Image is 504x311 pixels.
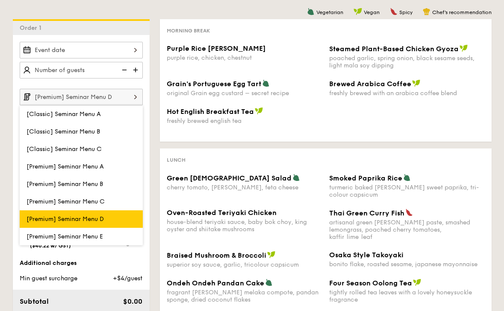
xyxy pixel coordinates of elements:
span: Thai Green Curry Fish [329,209,404,217]
img: icon-vegetarian.fe4039eb.svg [265,279,273,286]
img: icon-reduce.1d2dbef1.svg [117,62,130,78]
img: icon-spicy.37a8142b.svg [405,209,413,216]
div: purple rice, chicken, chestnut [167,54,322,61]
span: [Premium] Seminar Menu D [27,215,104,223]
div: turmeric baked [PERSON_NAME] sweet paprika, tri-colour capsicum [329,184,485,198]
img: icon-vegan.f8ff3823.svg [267,251,276,259]
img: icon-vegan.f8ff3823.svg [255,107,263,115]
span: Min guest surcharge [20,275,77,282]
span: Chef's recommendation [432,9,492,15]
div: cherry tomato, [PERSON_NAME], feta cheese [167,184,322,191]
img: icon-vegan.f8ff3823.svg [460,44,468,52]
div: freshly brewed english tea [167,117,322,125]
span: +$4/guest [113,275,142,282]
div: superior soy sauce, garlic, tricolour capsicum [167,261,322,268]
span: [Classic] Seminar Menu B [27,128,100,135]
span: Vegan [364,9,380,15]
img: icon-vegan.f8ff3823.svg [354,8,362,15]
div: freshly brewed with an arabica coffee blend [329,90,485,97]
img: icon-chevron-right.3c0dfbd6.svg [128,89,143,105]
span: Brewed Arabica Coffee [329,80,411,88]
img: icon-vegetarian.fe4039eb.svg [307,8,315,15]
input: Number of guests [20,62,143,78]
div: bonito flake, roasted sesame, japanese mayonnaise [329,261,485,268]
span: Spicy [399,9,413,15]
span: Morning break [167,28,210,34]
div: house-blend teriyaki sauce, baby bok choy, king oyster and shiitake mushrooms [167,218,322,233]
span: Purple Rice [PERSON_NAME] [167,44,266,52]
img: icon-vegan.f8ff3823.svg [413,279,421,286]
div: artisanal green [PERSON_NAME] paste, smashed lemongrass, poached cherry tomatoes, kaffir lime leaf [329,219,485,241]
img: icon-vegetarian.fe4039eb.svg [262,79,270,87]
span: Hot English Breakfast Tea [167,108,254,116]
span: Grain's Portuguese Egg Tart [167,80,261,88]
span: Oven-Roasted Teriyaki Chicken [167,209,277,217]
span: Order 1 [20,24,45,32]
span: ($40.22 w/ GST) [30,243,71,249]
span: Green [DEMOGRAPHIC_DATA] Salad [167,174,292,182]
span: Four Season Oolong Tea [329,279,412,287]
span: [Premium] Seminar Menu E [27,233,103,240]
span: Braised Mushroom & Broccoli [167,251,266,259]
span: [Premium] Seminar Menu C [27,198,105,205]
span: Ondeh Ondeh Pandan Cake [167,279,264,287]
span: Osaka Style Takoyaki [329,251,404,259]
div: Additional charges [20,259,143,267]
div: original Grain egg custard – secret recipe [167,90,322,97]
div: poached garlic, spring onion, black sesame seeds, light mala soy dipping [329,55,485,69]
span: Smoked Paprika Rice [329,174,402,182]
span: [Premium] Seminar Menu B [27,180,103,188]
span: $0.00 [123,297,142,305]
img: icon-vegetarian.fe4039eb.svg [403,174,411,181]
img: icon-chef-hat.a58ddaea.svg [423,8,430,15]
span: Subtotal [20,297,49,305]
span: [Premium] Seminar Menu A [27,163,104,170]
span: Lunch [167,157,186,163]
div: tightly rolled tea leaves with a lovely honeysuckle fragrance [329,289,485,303]
img: icon-vegan.f8ff3823.svg [412,79,421,87]
span: Steamed Plant-Based Chicken Gyoza [329,45,459,53]
span: Vegetarian [316,9,343,15]
img: icon-spicy.37a8142b.svg [390,8,398,15]
span: [Classic] Seminar Menu A [27,110,101,118]
input: Event date [20,42,143,58]
img: icon-add.58712e84.svg [130,62,143,78]
span: [Classic] Seminar Menu C [27,145,102,153]
img: icon-vegetarian.fe4039eb.svg [292,174,300,181]
div: fragrant [PERSON_NAME] melaka compote, pandan sponge, dried coconut flakes [167,289,322,303]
